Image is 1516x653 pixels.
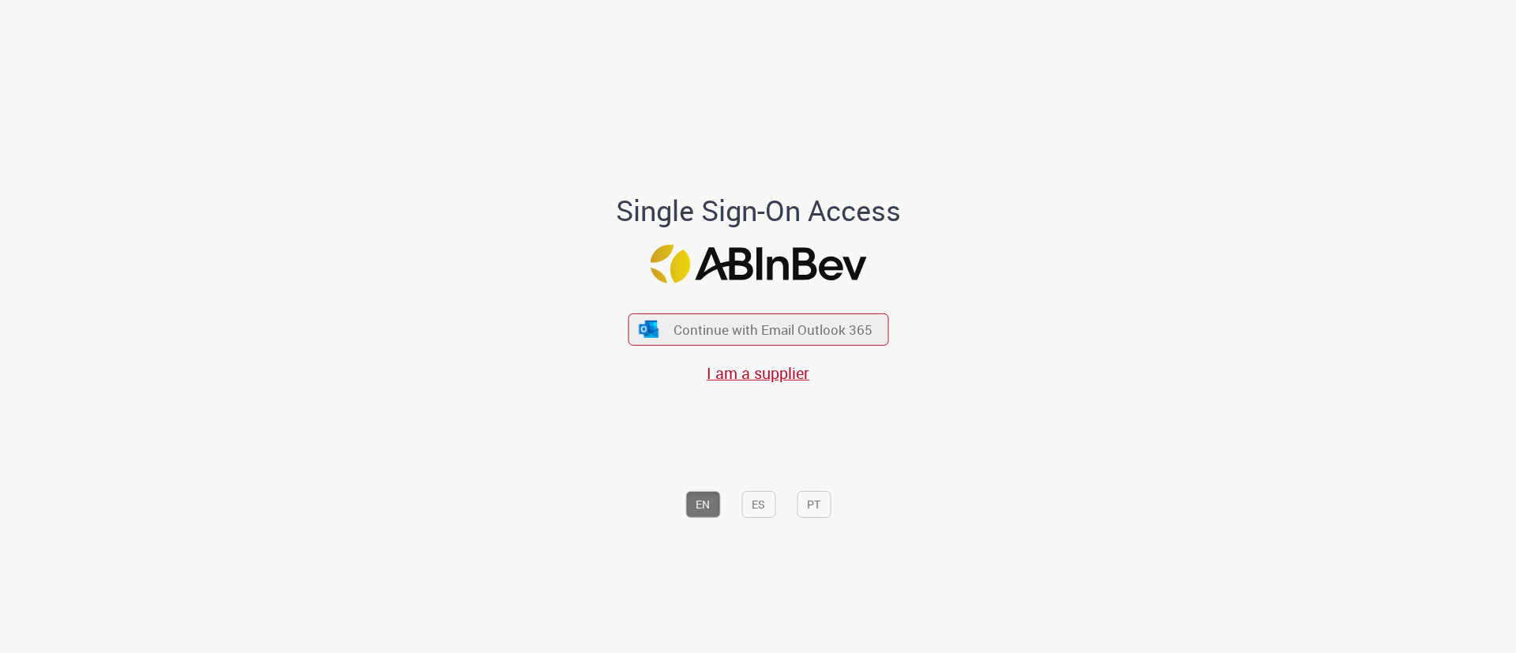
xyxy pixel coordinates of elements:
button: PT [797,491,831,518]
h1: Single Sign-On Access [539,195,978,227]
button: ícone Azure/Microsoft 360 Continue with Email Outlook 365 [628,313,888,346]
img: Logo ABInBev [650,245,866,283]
button: EN [685,491,720,518]
button: ES [741,491,775,518]
img: ícone Azure/Microsoft 360 [638,321,660,337]
a: I am a supplier [707,362,809,384]
span: Continue with Email Outlook 365 [674,321,872,339]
